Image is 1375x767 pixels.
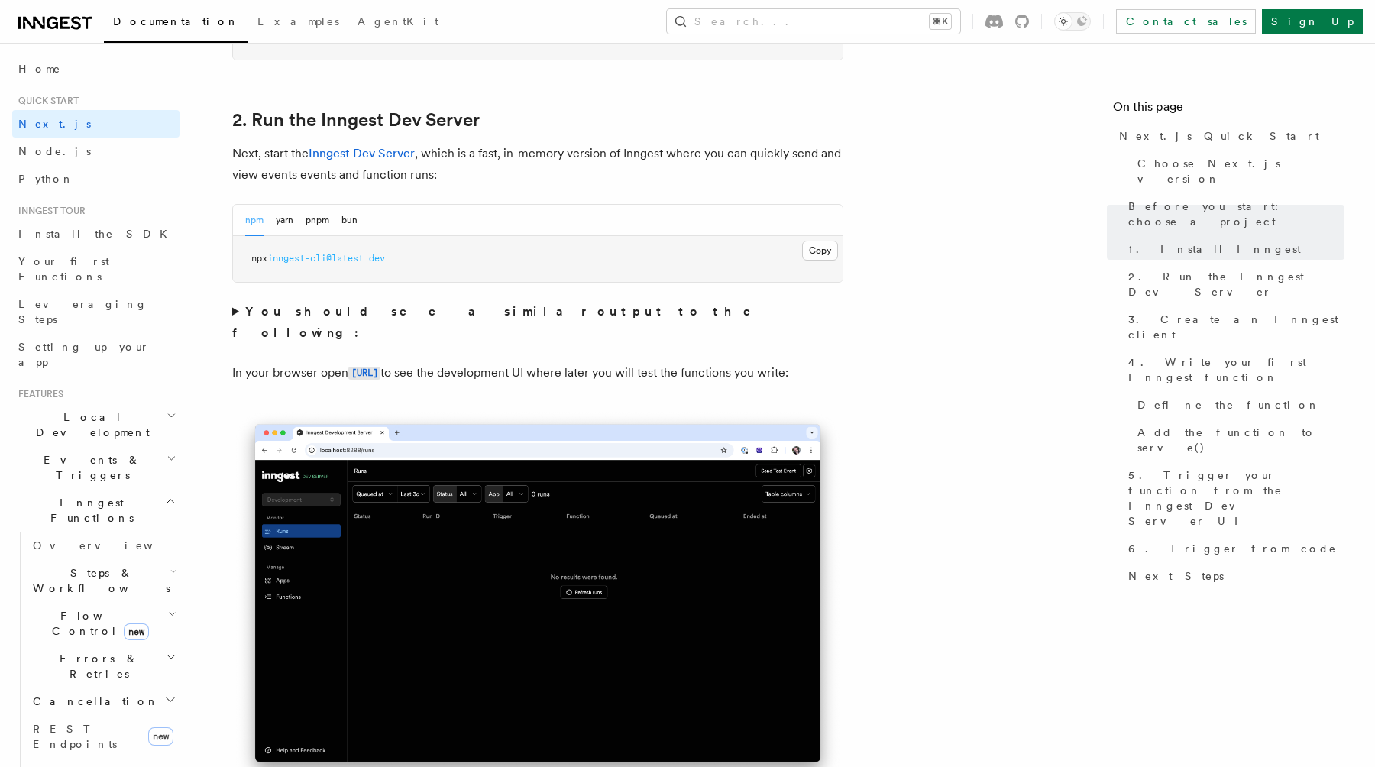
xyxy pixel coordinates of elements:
[12,205,86,217] span: Inngest tour
[1119,128,1319,144] span: Next.js Quick Start
[18,118,91,130] span: Next.js
[12,388,63,400] span: Features
[18,255,109,283] span: Your first Functions
[1128,199,1344,229] span: Before you start: choose a project
[27,645,180,688] button: Errors & Retries
[12,165,180,193] a: Python
[12,495,165,526] span: Inngest Functions
[12,95,79,107] span: Quick start
[251,253,267,264] span: npx
[1137,397,1320,413] span: Define the function
[930,14,951,29] kbd: ⌘K
[12,220,180,248] a: Install the SDK
[12,446,180,489] button: Events & Triggers
[148,727,173,746] span: new
[1131,150,1344,193] a: Choose Next.js version
[232,301,843,344] summary: You should see a similar output to the following:
[1122,562,1344,590] a: Next Steps
[245,205,264,236] button: npm
[232,143,843,186] p: Next, start the , which is a fast, in-memory version of Inngest where you can quickly send and vi...
[667,9,960,34] button: Search...⌘K
[12,409,167,440] span: Local Development
[1128,541,1337,556] span: 6. Trigger from code
[18,145,91,157] span: Node.js
[1128,269,1344,299] span: 2. Run the Inngest Dev Server
[12,489,180,532] button: Inngest Functions
[232,304,772,340] strong: You should see a similar output to the following:
[33,539,190,552] span: Overview
[27,602,180,645] button: Flow Controlnew
[1137,425,1344,455] span: Add the function to serve()
[1131,391,1344,419] a: Define the function
[1122,461,1344,535] a: 5. Trigger your function from the Inngest Dev Server UI
[27,559,180,602] button: Steps & Workflows
[1122,535,1344,562] a: 6. Trigger from code
[267,253,364,264] span: inngest-cli@latest
[27,651,166,681] span: Errors & Retries
[1122,306,1344,348] a: 3. Create an Inngest client
[1131,419,1344,461] a: Add the function to serve()
[1128,468,1344,529] span: 5. Trigger your function from the Inngest Dev Server UI
[306,205,329,236] button: pnpm
[12,248,180,290] a: Your first Functions
[27,715,180,758] a: REST Endpointsnew
[1128,312,1344,342] span: 3. Create an Inngest client
[309,146,415,160] a: Inngest Dev Server
[1122,235,1344,263] a: 1. Install Inngest
[27,608,168,639] span: Flow Control
[1122,193,1344,235] a: Before you start: choose a project
[12,110,180,138] a: Next.js
[12,452,167,483] span: Events & Triggers
[1128,354,1344,385] span: 4. Write your first Inngest function
[341,205,357,236] button: bun
[1113,122,1344,150] a: Next.js Quick Start
[1122,263,1344,306] a: 2. Run the Inngest Dev Server
[18,61,61,76] span: Home
[1122,348,1344,391] a: 4. Write your first Inngest function
[1116,9,1256,34] a: Contact sales
[104,5,248,43] a: Documentation
[348,367,380,380] code: [URL]
[12,290,180,333] a: Leveraging Steps
[248,5,348,41] a: Examples
[348,365,380,380] a: [URL]
[27,688,180,715] button: Cancellation
[12,403,180,446] button: Local Development
[348,5,448,41] a: AgentKit
[18,298,147,325] span: Leveraging Steps
[369,253,385,264] span: dev
[113,15,239,28] span: Documentation
[357,15,438,28] span: AgentKit
[1137,156,1344,186] span: Choose Next.js version
[124,623,149,640] span: new
[12,138,180,165] a: Node.js
[18,341,150,368] span: Setting up your app
[27,532,180,559] a: Overview
[1113,98,1344,122] h4: On this page
[232,362,843,384] p: In your browser open to see the development UI where later you will test the functions you write:
[232,109,480,131] a: 2. Run the Inngest Dev Server
[33,723,117,750] span: REST Endpoints
[1128,568,1224,584] span: Next Steps
[12,55,180,83] a: Home
[257,15,339,28] span: Examples
[802,241,838,261] button: Copy
[1128,241,1301,257] span: 1. Install Inngest
[18,228,176,240] span: Install the SDK
[1054,12,1091,31] button: Toggle dark mode
[1262,9,1363,34] a: Sign Up
[12,333,180,376] a: Setting up your app
[18,173,74,185] span: Python
[27,565,170,596] span: Steps & Workflows
[27,694,159,709] span: Cancellation
[276,205,293,236] button: yarn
